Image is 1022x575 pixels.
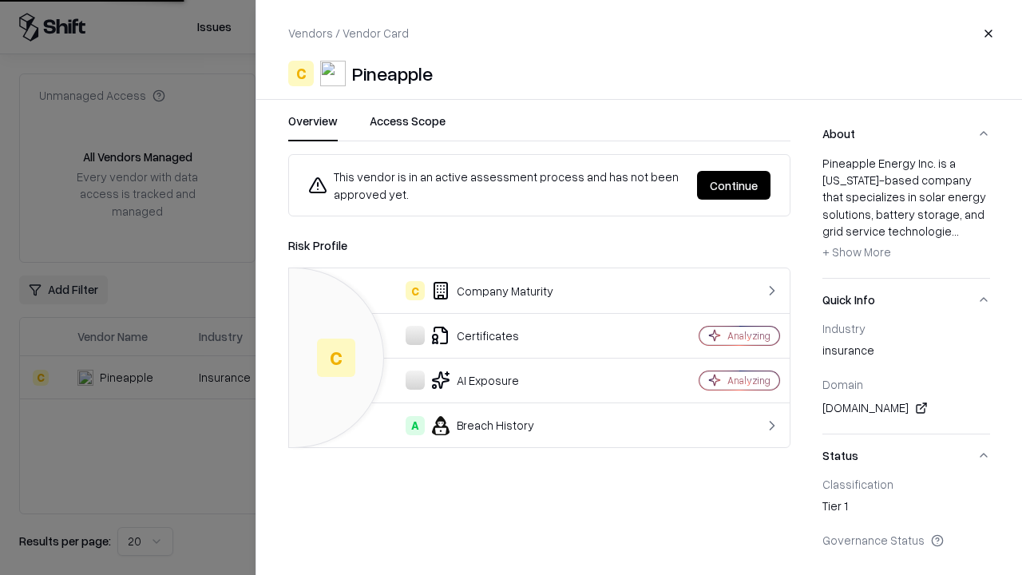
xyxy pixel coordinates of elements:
[302,371,644,390] div: AI Exposure
[822,533,990,547] div: Governance Status
[352,61,433,86] div: Pineapple
[822,155,990,265] div: Pineapple Energy Inc. is a [US_STATE]-based company that specializes in solar energy solutions, b...
[288,113,338,141] button: Overview
[822,155,990,278] div: About
[697,171,770,200] button: Continue
[822,113,990,155] button: About
[822,434,990,477] button: Status
[370,113,446,141] button: Access Scope
[288,25,409,42] p: Vendors / Vendor Card
[317,339,355,377] div: C
[302,416,644,435] div: Breach History
[822,321,990,335] div: Industry
[822,244,891,259] span: + Show More
[320,61,346,86] img: Pineapple
[822,399,990,418] div: [DOMAIN_NAME]
[822,477,990,491] div: Classification
[302,326,644,345] div: Certificates
[302,281,644,300] div: Company Maturity
[288,61,314,86] div: C
[822,240,891,265] button: + Show More
[952,224,959,238] span: ...
[308,168,684,203] div: This vendor is in an active assessment process and has not been approved yet.
[822,377,990,391] div: Domain
[822,279,990,321] button: Quick Info
[822,498,990,520] div: Tier 1
[406,416,425,435] div: A
[406,281,425,300] div: C
[822,342,990,364] div: insurance
[288,236,790,255] div: Risk Profile
[822,321,990,434] div: Quick Info
[727,374,770,387] div: Analyzing
[727,329,770,343] div: Analyzing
